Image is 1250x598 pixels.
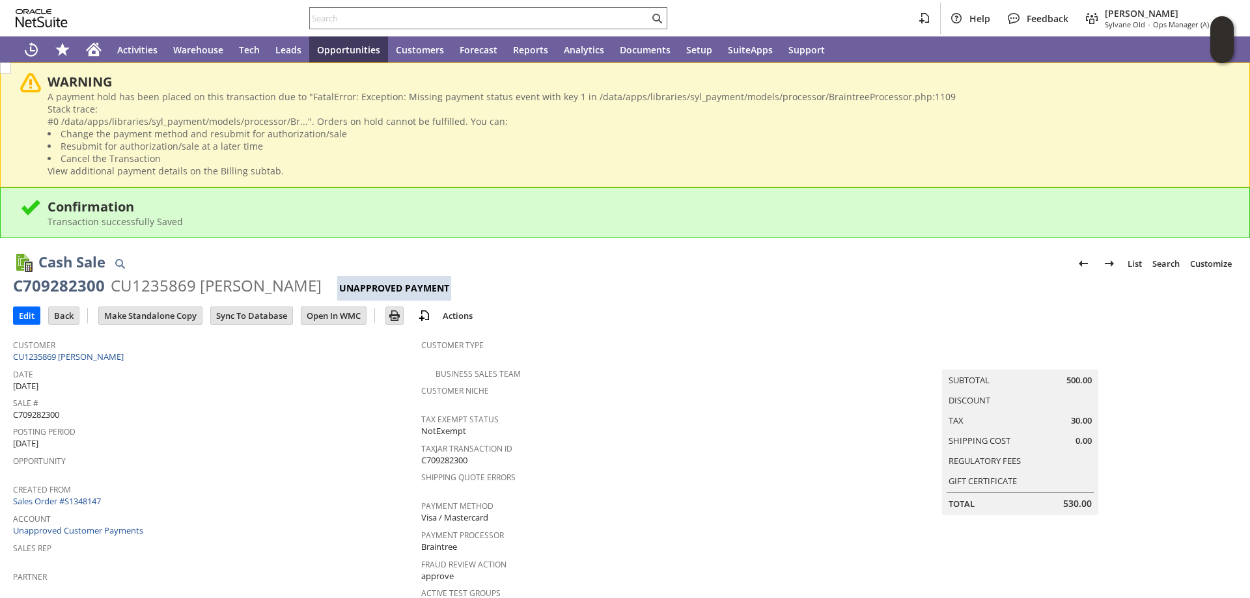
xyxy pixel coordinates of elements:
a: Actions [437,310,478,321]
input: Back [49,307,79,324]
a: Opportunity [13,455,66,467]
div: Shortcuts [47,36,78,62]
input: Make Standalone Copy [99,307,202,324]
a: Warehouse [165,36,231,62]
span: C709282300 [13,409,59,421]
span: - [1148,20,1150,29]
a: Sales Order #S1348147 [13,495,104,507]
li: Cancel the Transaction View additional payment details on the Billing subtab. [48,152,1230,177]
svg: Home [86,42,102,57]
a: Partner [13,571,47,582]
a: Total [949,498,975,510]
img: Print [387,308,402,323]
a: Regulatory Fees [949,455,1021,467]
a: SuiteApps [720,36,781,62]
a: Customer [13,340,55,351]
a: Unapproved Customer Payments [13,524,143,536]
span: Oracle Guided Learning Widget. To move around, please hold and drag [1210,40,1234,64]
a: Posting Period [13,426,76,437]
a: Customer Niche [421,385,489,396]
span: Ops Manager (A) (F2L) [1153,20,1227,29]
a: Tax [949,415,964,426]
input: Open In WMC [301,307,366,324]
a: Analytics [556,36,612,62]
a: Date [13,369,33,380]
span: Customers [396,44,444,56]
a: Payment Method [421,500,493,511]
a: Customer Type [421,340,484,351]
a: TaxJar Transaction ID [421,443,512,454]
span: Tech [239,44,260,56]
a: Account [13,513,51,524]
span: C709282300 [421,454,467,467]
a: Created From [13,484,71,495]
a: Discount [949,394,990,406]
img: Quick Find [112,256,128,271]
span: Visa / Mastercard [421,511,488,524]
span: Sylvane Old [1105,20,1145,29]
li: Resubmit for authorization/sale at a later time [48,140,1230,152]
svg: logo [16,9,68,27]
span: Support [788,44,825,56]
span: 530.00 [1063,497,1092,510]
img: Previous [1076,256,1091,271]
div: WARNING [48,73,1230,90]
span: Feedback [1027,12,1068,25]
a: Shipping Quote Errors [421,472,516,483]
svg: Search [649,10,665,26]
input: Edit [14,307,40,324]
div: Confirmation [48,198,1230,215]
span: SuiteApps [728,44,773,56]
a: Opportunities [309,36,388,62]
a: List [1122,253,1147,274]
span: [DATE] [13,437,38,450]
a: Setup [678,36,720,62]
span: Help [969,12,990,25]
a: CU1235869 [PERSON_NAME] [13,351,127,362]
a: Payment Processor [421,530,504,541]
a: Documents [612,36,678,62]
span: Forecast [460,44,497,56]
svg: Shortcuts [55,42,70,57]
div: Transaction successfully Saved [48,215,1230,228]
a: Forecast [452,36,505,62]
span: [DATE] [13,380,38,392]
span: Reports [513,44,548,56]
a: Sale # [13,398,38,409]
a: Business Sales Team [436,368,521,379]
a: Shipping Cost [949,435,1010,446]
span: Opportunities [317,44,380,56]
a: Leads [268,36,309,62]
a: Customers [388,36,452,62]
a: Tech [231,36,268,62]
a: Tax Exempt Status [421,414,499,425]
span: Warehouse [173,44,223,56]
a: Reports [505,36,556,62]
input: Search [310,10,649,26]
span: NotExempt [421,425,466,437]
img: Next [1102,256,1117,271]
span: Setup [686,44,712,56]
img: add-record.svg [417,308,432,323]
span: Analytics [564,44,604,56]
span: [PERSON_NAME] [1105,7,1227,20]
a: Customize [1185,253,1237,274]
a: Activities [109,36,165,62]
span: Documents [620,44,671,56]
a: Recent Records [16,36,47,62]
a: Support [781,36,833,62]
caption: Summary [942,349,1098,370]
input: Sync To Database [211,307,292,324]
span: 30.00 [1071,415,1092,427]
a: Subtotal [949,374,990,386]
div: A payment hold has been placed on this transaction due to "FatalError: Exception: Missing payment... [48,90,1230,177]
a: Search [1147,253,1185,274]
a: Gift Certificate [949,475,1017,487]
div: C709282300 [13,275,105,296]
h1: Cash Sale [38,251,105,273]
span: 500.00 [1066,374,1092,387]
span: Activities [117,44,158,56]
li: Change the payment method and resubmit for authorization/sale [48,128,1230,140]
a: Sales Rep [13,543,51,554]
span: Braintree [421,541,457,553]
